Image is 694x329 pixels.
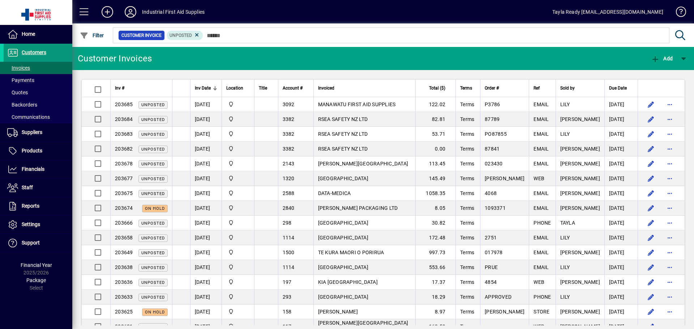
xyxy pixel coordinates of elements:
[604,260,638,275] td: [DATE]
[115,101,133,107] span: 203685
[560,294,570,300] span: LILY
[226,248,250,256] span: INDUSTRIAL FIRST AID SUPPLIES LTD
[318,101,396,107] span: MANAWATU FIRST AID SUPPLIES
[534,161,549,166] span: EMAIL
[141,265,165,270] span: Unposted
[415,97,455,112] td: 122.02
[141,236,165,241] span: Unposted
[534,279,544,285] span: WEB
[460,84,472,92] span: Terms
[7,65,30,71] span: Invoices
[115,131,133,137] span: 203683
[4,142,72,160] a: Products
[415,230,455,245] td: 172.48
[604,304,638,319] td: [DATE]
[318,294,368,300] span: [GEOGRAPHIC_DATA]
[534,294,551,300] span: PHONE
[141,103,165,107] span: Unposted
[664,232,676,243] button: More options
[115,264,133,270] span: 203638
[664,128,676,140] button: More options
[115,235,133,241] span: 203658
[226,189,250,197] span: INDUSTRIAL FIRST AID SUPPLIES LTD
[21,262,52,268] span: Financial Year
[283,279,292,285] span: 197
[190,142,222,156] td: [DATE]
[190,260,222,275] td: [DATE]
[560,101,570,107] span: LILY
[460,131,474,137] span: Terms
[283,84,303,92] span: Account #
[4,111,72,123] a: Communications
[7,77,34,83] span: Payments
[4,124,72,142] a: Suppliers
[142,6,205,18] div: Industrial First Aid Supplies
[259,84,274,92] div: Title
[141,177,165,181] span: Unposted
[560,146,600,152] span: [PERSON_NAME]
[645,291,657,303] button: Edit
[664,261,676,273] button: More options
[283,146,295,152] span: 3382
[22,185,33,190] span: Staff
[560,309,600,315] span: [PERSON_NAME]
[415,127,455,142] td: 53.71
[460,101,474,107] span: Terms
[318,131,368,137] span: RSEA SAFETY NZ LTD
[190,186,222,201] td: [DATE]
[115,309,133,315] span: 203625
[645,217,657,229] button: Edit
[560,190,600,196] span: [PERSON_NAME]
[22,49,46,55] span: Customers
[190,156,222,171] td: [DATE]
[415,186,455,201] td: 1058.35
[4,86,72,99] a: Quotes
[4,160,72,178] a: Financials
[167,31,203,40] mat-chip: Customer Invoice Status: Unposted
[485,176,524,181] span: [PERSON_NAME]
[22,129,42,135] span: Suppliers
[560,176,600,181] span: [PERSON_NAME]
[283,116,295,122] span: 3382
[460,205,474,211] span: Terms
[485,146,500,152] span: 87841
[26,277,46,283] span: Package
[604,97,638,112] td: [DATE]
[283,101,295,107] span: 3092
[190,112,222,127] td: [DATE]
[190,304,222,319] td: [DATE]
[534,309,549,315] span: STORE
[4,179,72,197] a: Staff
[560,161,600,166] span: [PERSON_NAME]
[115,161,133,166] span: 203678
[226,278,250,286] span: INDUSTRIAL FIRST AID SUPPLIES LTD
[664,306,676,317] button: More options
[7,114,50,120] span: Communications
[115,294,133,300] span: 203633
[534,176,544,181] span: WEB
[226,308,250,316] span: INDUSTRIAL FIRST AID SUPPLIES LTD
[560,220,575,226] span: TAYLA
[318,116,368,122] span: RSEA SAFETY NZ LTD
[534,146,549,152] span: EMAIL
[415,142,455,156] td: 0.00
[534,116,549,122] span: EMAIL
[645,113,657,125] button: Edit
[415,260,455,275] td: 553.66
[96,5,119,18] button: Add
[560,84,600,92] div: Sold by
[485,264,498,270] span: PRUE
[604,127,638,142] td: [DATE]
[115,279,133,285] span: 203636
[534,190,549,196] span: EMAIL
[460,279,474,285] span: Terms
[604,275,638,290] td: [DATE]
[115,146,133,152] span: 203682
[485,309,524,315] span: [PERSON_NAME]
[651,56,673,61] span: Add
[560,116,600,122] span: [PERSON_NAME]
[226,84,250,92] div: Location
[664,276,676,288] button: More options
[485,131,507,137] span: PO87855
[485,161,503,166] span: 023430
